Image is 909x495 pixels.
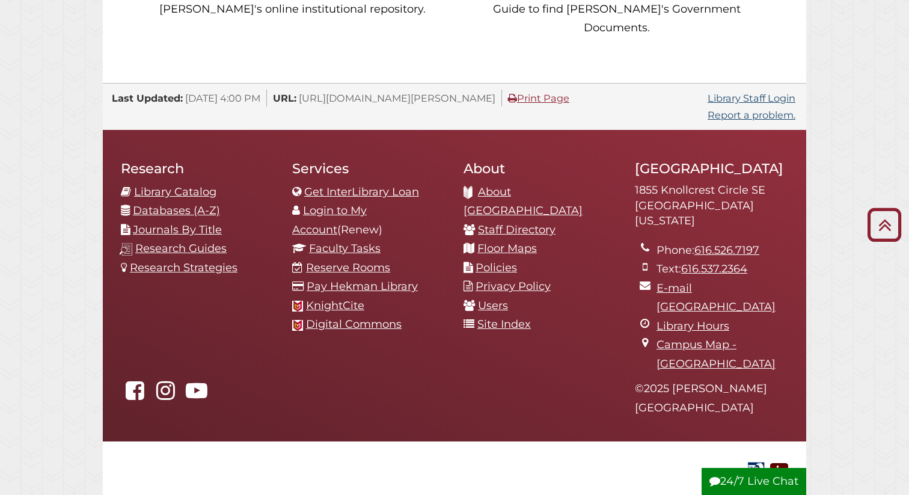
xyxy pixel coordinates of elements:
[306,299,364,312] a: KnightCite
[292,160,445,177] h2: Services
[121,160,274,177] h2: Research
[183,388,210,401] a: Hekman Library on YouTube
[273,92,296,104] span: URL:
[656,241,788,260] li: Phone:
[133,204,220,217] a: Databases (A-Z)
[708,92,795,104] a: Library Staff Login
[635,380,788,417] p: © 2025 [PERSON_NAME][GEOGRAPHIC_DATA]
[464,160,617,177] h2: About
[708,109,795,121] a: Report a problem.
[121,388,148,401] a: Hekman Library on Facebook
[635,160,788,177] h2: [GEOGRAPHIC_DATA]
[185,92,260,104] span: [DATE] 4:00 PM
[477,242,537,255] a: Floor Maps
[292,201,445,239] li: (Renew)
[133,223,222,236] a: Journals By Title
[304,185,419,198] a: Get InterLibrary Loan
[292,204,367,236] a: Login to My Account
[120,243,132,256] img: research-guides-icon-white_37x37.png
[307,280,418,293] a: Pay Hekman Library
[681,262,747,275] a: 616.537.2364
[478,223,555,236] a: Staff Directory
[508,93,517,103] i: Print Page
[306,261,390,274] a: Reserve Rooms
[135,242,227,255] a: Research Guides
[306,318,402,331] a: Digital Commons
[309,242,381,255] a: Faculty Tasks
[299,92,495,104] span: [URL][DOMAIN_NAME][PERSON_NAME]
[770,462,788,475] a: Disability Assistance
[656,338,776,370] a: Campus Map - [GEOGRAPHIC_DATA]
[476,280,551,293] a: Privacy Policy
[292,301,303,312] img: Calvin favicon logo
[476,261,517,274] a: Policies
[656,260,788,279] li: Text:
[292,320,303,331] img: Calvin favicon logo
[694,244,759,257] a: 616.526.7197
[508,92,569,104] a: Print Page
[635,183,788,229] address: 1855 Knollcrest Circle SE [GEOGRAPHIC_DATA][US_STATE]
[477,318,531,331] a: Site Index
[770,461,788,478] img: Disability Assistance
[656,281,776,314] a: E-mail [GEOGRAPHIC_DATA]
[112,92,183,104] span: Last Updated:
[745,462,767,475] a: Government Documents Federal Depository Library
[863,215,906,235] a: Back to Top
[151,388,179,401] a: hekmanlibrary on Instagram
[130,261,237,274] a: Research Strategies
[134,185,216,198] a: Library Catalog
[745,461,767,478] img: Government Documents Federal Depository Library
[656,319,729,333] a: Library Hours
[478,299,508,312] a: Users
